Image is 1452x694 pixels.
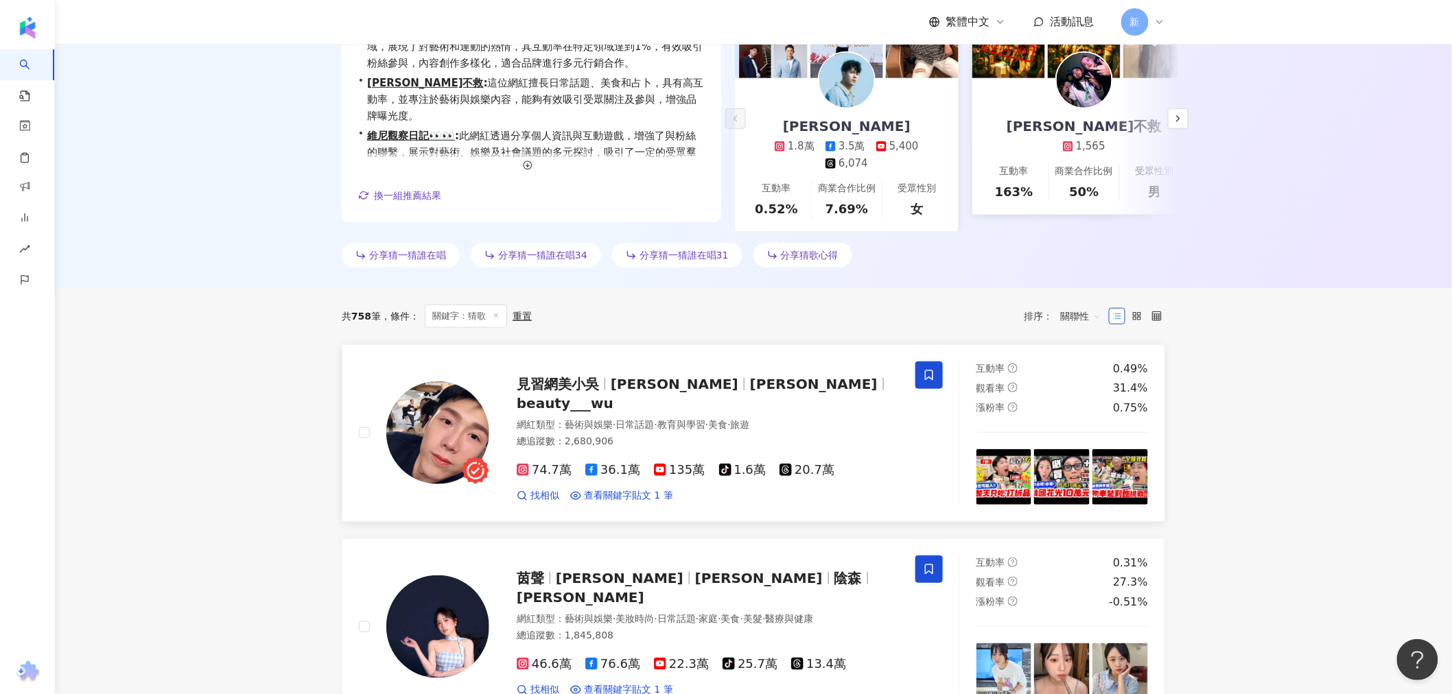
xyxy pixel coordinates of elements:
img: post-image [1092,449,1148,505]
span: 陰森 [834,570,862,586]
div: 共 筆 [342,311,381,322]
span: 漲粉率 [976,402,1005,413]
div: 男 [1148,183,1160,200]
span: 美妝時尚 [616,613,654,624]
span: 13.4萬 [791,657,846,671]
div: 31.4% [1113,381,1148,396]
span: 美髮 [743,613,762,624]
div: 0.52% [755,200,797,217]
span: 135萬 [654,463,705,477]
div: 5,400 [889,139,919,154]
a: 維尼觀察日記👀👀 [367,130,455,142]
span: 758 [351,311,371,322]
span: 互動率 [976,363,1005,374]
span: 條件 ： [381,311,419,322]
span: · [654,613,657,624]
div: 商業合作比例 [1055,165,1113,178]
a: 找相似 [517,489,559,503]
span: 此網紅透過分享個人資訊與互動遊戲，增強了與粉絲的聯繫，展示對藝術、娛樂及社會議題的多元探討，吸引了一定的受眾羣體，具備良好的互動潛力。 [367,128,705,177]
span: 繁體中文 [946,14,990,29]
span: : [455,130,459,142]
span: question-circle [1008,558,1018,567]
a: [PERSON_NAME]不救 [367,77,483,89]
span: 分享猜歌心得 [781,250,839,261]
span: 日常話題 [616,419,654,430]
img: post-image [976,449,1032,505]
span: · [762,613,765,624]
div: • [358,75,705,124]
span: 旅遊 [731,419,750,430]
span: 新 [1130,14,1140,29]
div: 6,074 [839,156,868,171]
span: · [718,613,721,624]
div: 互動率 [1000,165,1029,178]
span: 這位網紅擅長日常話題、美食和占卜，具有高互動率，並專注於藝術與娛樂內容，能夠有效吸引受眾關注及參與，增強品牌曝光度。 [367,75,705,124]
span: 醫療與健康 [766,613,814,624]
span: 活動訊息 [1050,15,1094,28]
span: · [696,613,699,624]
span: [PERSON_NAME] [695,570,823,586]
span: rise [19,235,30,266]
span: 分享猜一猜誰在唱31 [640,250,729,261]
a: [PERSON_NAME]不救1,565互動率163%商業合作比例50%受眾性別男 [972,78,1196,215]
div: 總追蹤數 ： 2,680,906 [517,435,899,448]
div: 女 [911,200,923,217]
span: 查看關鍵字貼文 1 筆 [584,489,673,503]
div: 排序： [1024,305,1109,327]
span: 美食 [708,419,727,430]
span: question-circle [1008,577,1018,586]
span: [PERSON_NAME] [517,589,644,606]
span: 分享猜一猜誰在唱 [369,250,446,261]
div: 重置 [513,311,532,322]
div: 網紅類型 ： [517,612,899,626]
span: 換一組推薦結果 [374,190,441,201]
span: · [727,419,730,430]
span: 分享猜一猜誰在唱34 [498,250,587,261]
span: 日常話題 [657,613,696,624]
div: [PERSON_NAME] [769,117,924,136]
span: 20.7萬 [780,463,834,477]
div: 0.75% [1113,400,1148,416]
span: [PERSON_NAME] [556,570,683,586]
span: 教育與學習 [657,419,705,430]
a: [PERSON_NAME]1.8萬3.5萬5,4006,074互動率0.52%商業合作比例7.69%受眾性別女 [735,78,959,232]
span: 觀看率 [976,577,1005,588]
a: 查看關鍵字貼文 1 筆 [570,489,673,503]
div: • [358,128,705,177]
div: 3.5萬 [839,139,865,154]
img: logo icon [16,16,38,38]
div: 商業合作比例 [818,182,876,195]
span: 關聯性 [1060,305,1101,327]
span: 此網紅涉獵流行音樂、戲劇、藝術與娛樂等多元領域，展現了對藝術和運動的熱情，其互動率在特定領域達到1%，有效吸引粉絲參與，內容創作多樣化，適合品牌進行多元行銷合作。 [367,22,705,71]
span: 46.6萬 [517,657,572,671]
span: 見習網美小吳 [517,376,599,392]
div: 1,565 [1076,139,1105,154]
img: KOL Avatar [819,53,874,108]
div: -0.51% [1109,595,1148,610]
div: 受眾性別 [898,182,936,195]
div: 網紅類型 ： [517,418,899,432]
img: KOL Avatar [386,575,489,678]
span: question-circle [1008,403,1018,412]
span: 藝術與娛樂 [565,613,613,624]
span: beauty___wu [517,395,613,411]
span: · [654,419,657,430]
span: 找相似 [530,489,559,503]
div: [PERSON_NAME]不救 [993,117,1175,136]
div: • [358,22,705,71]
div: 受眾性別 [1135,165,1173,178]
span: 74.7萬 [517,463,572,477]
div: 0.31% [1113,555,1148,571]
div: 7.69% [825,200,868,217]
span: 關鍵字：猜歌 [425,304,507,328]
span: 36.1萬 [585,463,640,477]
img: post-image [1034,449,1090,505]
span: [PERSON_NAME] [750,376,878,392]
div: 50% [1069,183,1099,200]
span: [PERSON_NAME] [611,376,738,392]
span: question-circle [1008,363,1018,373]
div: 0.49% [1113,361,1148,376]
span: · [613,613,616,624]
span: 茵聲 [517,570,544,586]
button: 換一組推薦結果 [358,185,442,206]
